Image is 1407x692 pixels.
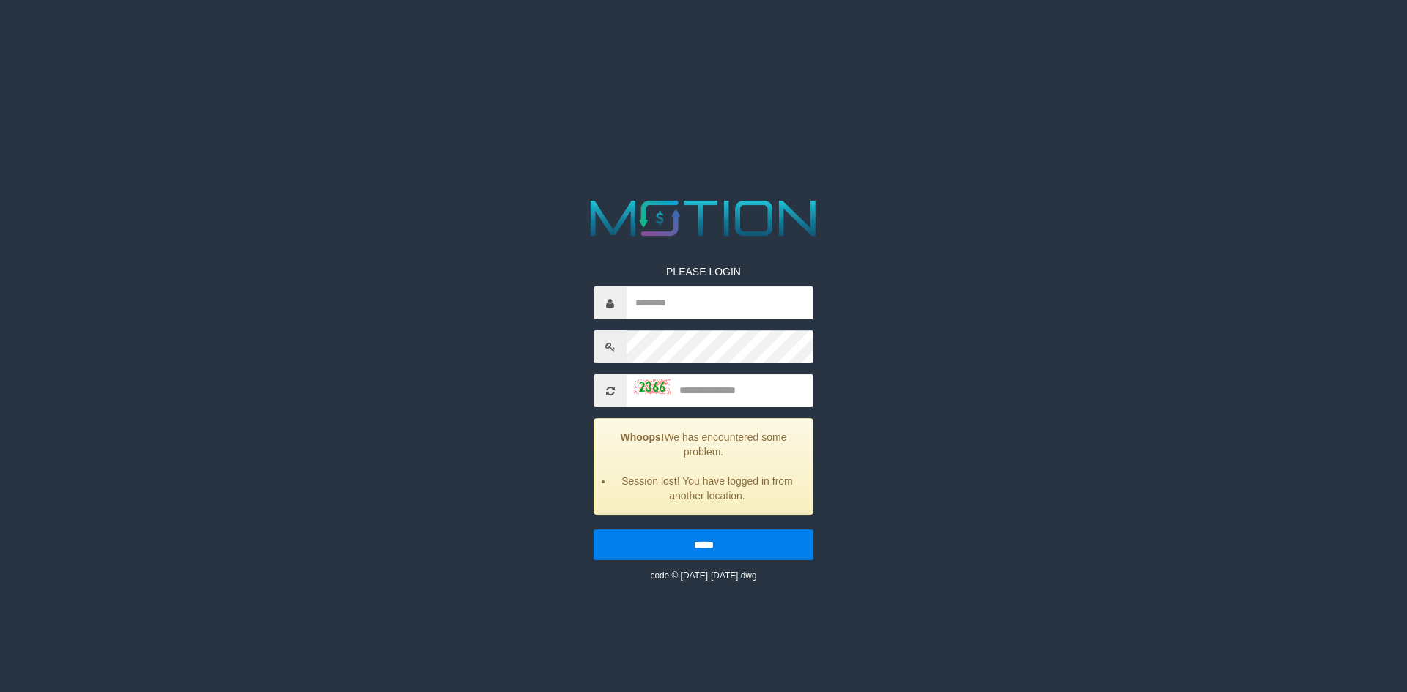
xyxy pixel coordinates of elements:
[594,264,813,279] p: PLEASE LOGIN
[650,570,756,581] small: code © [DATE]-[DATE] dwg
[594,418,813,515] div: We has encountered some problem.
[634,379,671,394] img: captcha
[580,194,827,242] img: MOTION_logo.png
[621,431,665,443] strong: Whoops!
[613,474,802,503] li: Session lost! You have logged in from another location.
